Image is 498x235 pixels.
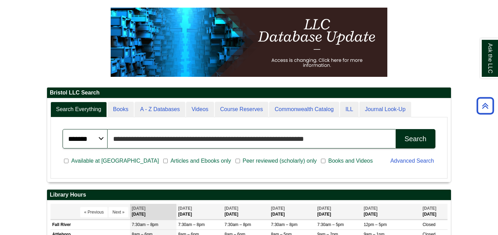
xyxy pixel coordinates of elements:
[396,129,435,148] button: Search
[474,101,496,110] a: Back to Top
[423,222,435,227] span: Closed
[340,102,359,117] a: ILL
[421,204,448,219] th: [DATE]
[109,207,128,217] button: Next »
[271,222,297,227] span: 7:30am – 8pm
[325,157,376,165] span: Books and Videos
[423,206,436,211] span: [DATE]
[80,207,108,217] button: « Previous
[68,157,162,165] span: Available at [GEOGRAPHIC_DATA]
[405,135,426,143] div: Search
[269,204,315,219] th: [DATE]
[317,222,344,227] span: 7:30am – 5pm
[108,102,134,117] a: Books
[178,206,192,211] span: [DATE]
[132,206,146,211] span: [DATE]
[364,222,387,227] span: 12pm – 5pm
[364,206,378,211] span: [DATE]
[321,158,325,164] input: Books and Videos
[224,222,251,227] span: 7:30am – 8pm
[223,204,269,219] th: [DATE]
[168,157,234,165] span: Articles and Ebooks only
[269,102,339,117] a: Commonwealth Catalog
[64,158,68,164] input: Available at [GEOGRAPHIC_DATA]
[240,157,320,165] span: Peer reviewed (scholarly) only
[135,102,185,117] a: A - Z Databases
[130,204,176,219] th: [DATE]
[316,204,362,219] th: [DATE]
[317,206,331,211] span: [DATE]
[215,102,269,117] a: Course Reserves
[271,206,285,211] span: [DATE]
[163,158,168,164] input: Articles and Ebooks only
[111,8,387,77] img: HTML tutorial
[176,204,223,219] th: [DATE]
[178,222,205,227] span: 7:30am – 8pm
[390,158,434,164] a: Advanced Search
[236,158,240,164] input: Peer reviewed (scholarly) only
[47,88,451,98] h2: Bristol LLC Search
[50,102,107,117] a: Search Everything
[186,102,214,117] a: Videos
[50,220,130,230] td: Fall River
[359,102,411,117] a: Journal Look-Up
[47,190,451,200] h2: Library Hours
[132,222,158,227] span: 7:30am – 8pm
[362,204,421,219] th: [DATE]
[224,206,238,211] span: [DATE]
